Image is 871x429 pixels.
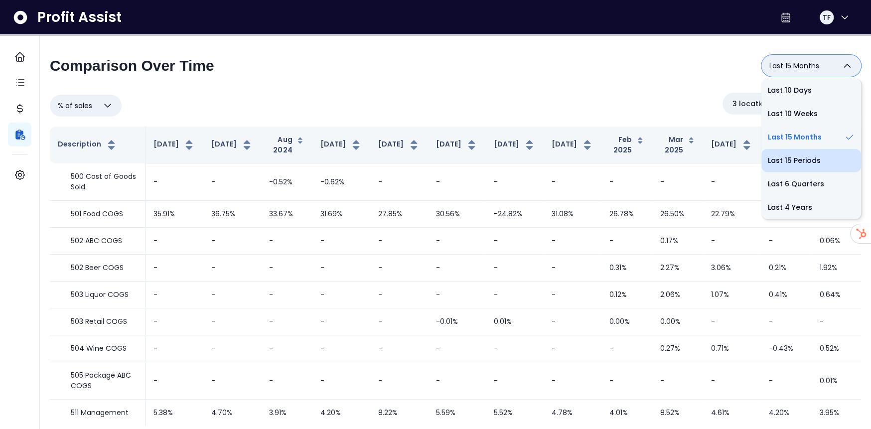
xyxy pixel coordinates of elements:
td: - [145,335,203,362]
td: 0.31% [601,255,652,282]
td: - [261,228,312,255]
td: 22.79% [703,201,761,228]
h2: Comparison Over Time [50,57,214,75]
td: - [370,308,428,335]
td: 0.52% [812,335,870,362]
td: - [428,228,486,255]
td: - [486,228,544,255]
td: - [428,362,486,400]
td: -0.43% [761,335,812,362]
p: 504 Wine COGS [71,343,127,354]
td: - [486,163,544,201]
td: 0.06% [812,228,870,255]
td: - [203,362,261,400]
p: 502 Beer COGS [71,263,124,273]
td: - [261,308,312,335]
td: - [312,362,370,400]
button: [DATE] [494,139,536,151]
td: - [312,282,370,308]
td: 35.91% [145,201,203,228]
td: - [145,308,203,335]
td: - [761,362,812,400]
td: 0.64% [812,282,870,308]
td: - [544,308,601,335]
td: - [312,335,370,362]
td: 4.70% [203,400,261,427]
p: 511 Management [71,408,129,418]
td: 4.20% [761,400,812,427]
td: - [145,228,203,255]
li: Last 10 Weeks [761,102,861,126]
td: - [486,335,544,362]
button: [DATE] [711,139,753,151]
td: - [203,282,261,308]
button: Aug 2024 [269,135,304,155]
td: - [370,282,428,308]
td: - [428,335,486,362]
td: - [203,163,261,201]
p: 503 Liquor COGS [71,289,129,300]
li: Last 15 Periods [761,149,861,172]
button: [DATE] [436,139,478,151]
td: 8.52% [652,400,703,427]
td: 33.67% [261,201,312,228]
button: [DATE] [552,139,593,151]
td: 26.78% [601,201,652,228]
td: 0.71% [703,335,761,362]
td: - [203,228,261,255]
td: 0.41% [761,282,812,308]
td: - [486,255,544,282]
td: - [652,362,703,400]
td: 3.91% [261,400,312,427]
td: - [544,335,601,362]
td: - [544,362,601,400]
td: 2.27% [652,255,703,282]
td: - [428,163,486,201]
td: - [544,282,601,308]
span: Last 15 Months [769,60,819,72]
button: Description [58,139,118,151]
td: - [312,255,370,282]
td: - [312,228,370,255]
td: 31.08% [544,201,601,228]
td: - [601,228,652,255]
td: 2.06% [652,282,703,308]
p: 503 Retail COGS [71,316,127,327]
td: -0.01% [428,308,486,335]
td: - [486,282,544,308]
td: - [203,308,261,335]
td: - [761,163,812,201]
td: - [370,228,428,255]
li: Last 6 Quarters [761,172,861,196]
td: - [370,362,428,400]
td: - [312,308,370,335]
td: 0.27% [652,335,703,362]
td: 5.38% [145,400,203,427]
p: 3 locations selected [732,99,805,109]
td: - [601,335,652,362]
td: -0.52% [261,163,312,201]
p: 500 Cost of Goods Sold [71,171,137,192]
td: - [544,228,601,255]
td: 30.56% [428,201,486,228]
td: - [601,163,652,201]
td: - [370,163,428,201]
span: Profit Assist [37,8,122,26]
button: Mar 2025 [660,135,695,155]
li: Last 10 Days [761,79,861,102]
td: 8.22% [370,400,428,427]
td: - [428,255,486,282]
td: -24.82% [486,201,544,228]
td: 5.59% [428,400,486,427]
td: - [261,362,312,400]
td: - [145,362,203,400]
td: 0.17% [652,228,703,255]
td: 0.01% [486,308,544,335]
td: 0.00% [652,308,703,335]
li: Last 15 Months [761,126,861,149]
td: 0.00% [601,308,652,335]
td: - [761,308,812,335]
td: - [145,255,203,282]
button: [DATE] [320,139,362,151]
td: - [544,163,601,201]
